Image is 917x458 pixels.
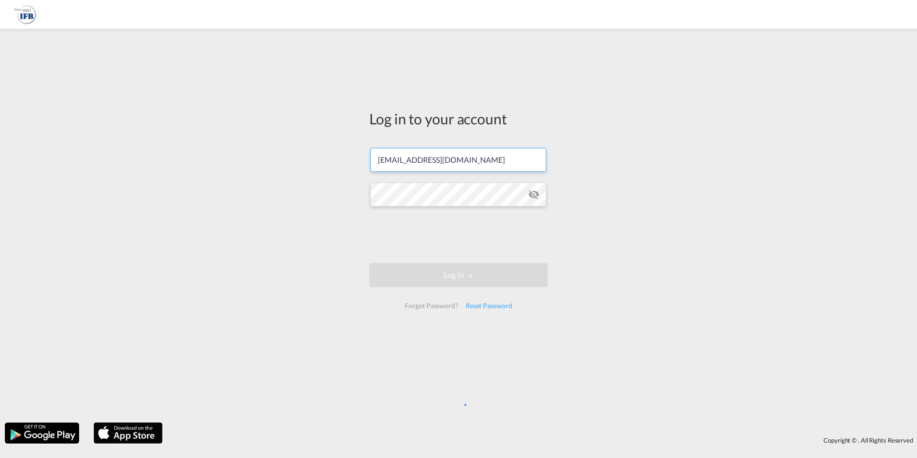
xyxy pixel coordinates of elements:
md-icon: icon-eye-off [528,189,540,200]
img: google.png [4,422,80,445]
div: Forgot Password? [401,297,461,314]
img: b628ab10256c11eeb52753acbc15d091.png [14,4,36,25]
div: Log in to your account [369,108,548,129]
input: Enter email/phone number [370,148,546,172]
div: Reset Password [462,297,516,314]
img: apple.png [93,422,164,445]
div: Copyright © . All Rights Reserved [167,432,917,448]
button: LOGIN [369,263,548,287]
iframe: reCAPTCHA [386,216,531,253]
